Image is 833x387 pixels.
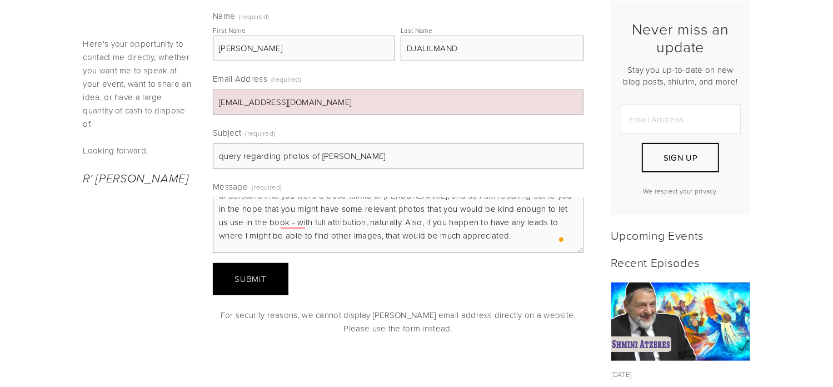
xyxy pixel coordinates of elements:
[213,73,267,85] span: Email Address
[83,37,194,131] p: Here's your opportunity to contact me directly, whether you want me to speak at your event, want ...
[213,309,583,335] p: For security reasons, we cannot display [PERSON_NAME] email address directly on a website. Please...
[252,179,282,195] span: (required)
[83,144,194,157] p: Looking forward,
[621,105,741,134] input: Email Address
[611,282,750,361] img: Shmini Atzeres - Bring the torah in with you
[213,263,288,295] button: SubmitSubmit
[213,26,246,35] div: First Name
[213,197,583,253] textarea: To enrich screen reader interactions, please activate Accessibility in Grammarly extension settings
[642,143,719,172] button: Sign Up
[213,10,235,22] span: Name
[213,181,248,192] span: Message
[213,127,241,138] span: Subject
[664,152,697,163] span: Sign Up
[239,13,269,20] span: (required)
[401,26,432,35] div: Last Name
[271,71,301,87] span: (required)
[235,273,267,285] span: Submit
[611,255,750,269] h2: Recent Episodes
[621,186,741,196] p: We respect your privacy.
[245,125,275,141] span: (required)
[611,369,632,379] time: [DATE]
[621,20,741,56] h2: Never miss an update
[611,282,750,361] a: Shmini Atzeres - Bring the torah in with you
[621,64,741,87] p: Stay you up-to-date on new blog posts, shiurim, and more!
[611,228,750,242] h2: Upcoming Events
[83,172,189,186] em: R' [PERSON_NAME]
